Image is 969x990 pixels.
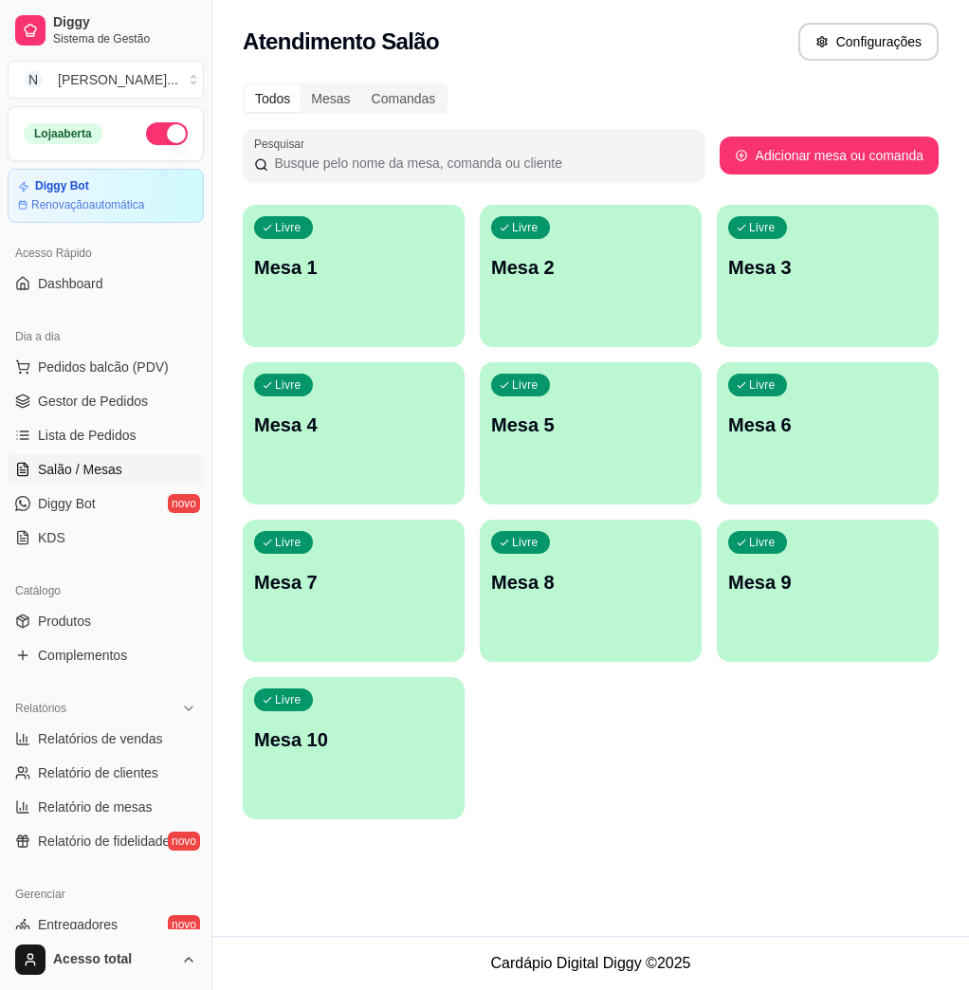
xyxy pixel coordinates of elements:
[8,826,204,856] a: Relatório de fidelidadenovo
[8,321,204,352] div: Dia a dia
[53,14,196,31] span: Diggy
[38,528,65,547] span: KDS
[24,123,102,144] div: Loja aberta
[35,179,89,193] article: Diggy Bot
[8,420,204,450] a: Lista de Pedidos
[38,612,91,631] span: Produtos
[720,137,939,174] button: Adicionar mesa ou comanda
[8,386,204,416] a: Gestor de Pedidos
[275,377,302,393] p: Livre
[749,220,776,235] p: Livre
[38,646,127,665] span: Complementos
[749,377,776,393] p: Livre
[512,535,539,550] p: Livre
[8,61,204,99] button: Select a team
[8,640,204,670] a: Complementos
[8,268,204,299] a: Dashboard
[275,220,302,235] p: Livre
[38,357,169,376] span: Pedidos balcão (PDV)
[8,576,204,606] div: Catálogo
[798,23,939,61] button: Configurações
[480,205,702,347] button: LivreMesa 2
[53,951,174,968] span: Acesso total
[53,31,196,46] span: Sistema de Gestão
[480,520,702,662] button: LivreMesa 8
[717,520,939,662] button: LivreMesa 9
[38,274,103,293] span: Dashboard
[275,692,302,707] p: Livre
[8,454,204,485] a: Salão / Mesas
[301,85,360,112] div: Mesas
[717,362,939,504] button: LivreMesa 6
[717,205,939,347] button: LivreMesa 3
[31,197,144,212] article: Renovação automática
[8,606,204,636] a: Produtos
[8,909,204,940] a: Entregadoresnovo
[254,412,453,438] p: Mesa 4
[512,377,539,393] p: Livre
[275,535,302,550] p: Livre
[8,488,204,519] a: Diggy Botnovo
[480,362,702,504] button: LivreMesa 5
[38,426,137,445] span: Lista de Pedidos
[728,412,927,438] p: Mesa 6
[243,677,465,819] button: LivreMesa 10
[268,154,692,173] input: Pesquisar
[243,27,439,57] h2: Atendimento Salão
[749,535,776,550] p: Livre
[8,937,204,982] button: Acesso total
[254,569,453,596] p: Mesa 7
[491,412,690,438] p: Mesa 5
[8,352,204,382] button: Pedidos balcão (PDV)
[243,362,465,504] button: LivreMesa 4
[58,70,178,89] div: [PERSON_NAME] ...
[728,569,927,596] p: Mesa 9
[8,792,204,822] a: Relatório de mesas
[38,460,122,479] span: Salão / Mesas
[38,763,158,782] span: Relatório de clientes
[254,254,453,281] p: Mesa 1
[8,758,204,788] a: Relatório de clientes
[254,726,453,753] p: Mesa 10
[38,797,153,816] span: Relatório de mesas
[212,936,969,990] footer: Cardápio Digital Diggy © 2025
[38,832,170,851] span: Relatório de fidelidade
[361,85,447,112] div: Comandas
[8,8,204,53] a: DiggySistema de Gestão
[8,169,204,223] a: Diggy BotRenovaçãoautomática
[38,392,148,411] span: Gestor de Pedidos
[146,122,188,145] button: Alterar Status
[245,85,301,112] div: Todos
[254,136,311,152] label: Pesquisar
[24,70,43,89] span: N
[243,205,465,347] button: LivreMesa 1
[38,494,96,513] span: Diggy Bot
[491,254,690,281] p: Mesa 2
[243,520,465,662] button: LivreMesa 7
[512,220,539,235] p: Livre
[38,915,118,934] span: Entregadores
[8,238,204,268] div: Acesso Rápido
[8,724,204,754] a: Relatórios de vendas
[491,569,690,596] p: Mesa 8
[38,729,163,748] span: Relatórios de vendas
[8,879,204,909] div: Gerenciar
[728,254,927,281] p: Mesa 3
[15,701,66,716] span: Relatórios
[8,522,204,553] a: KDS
